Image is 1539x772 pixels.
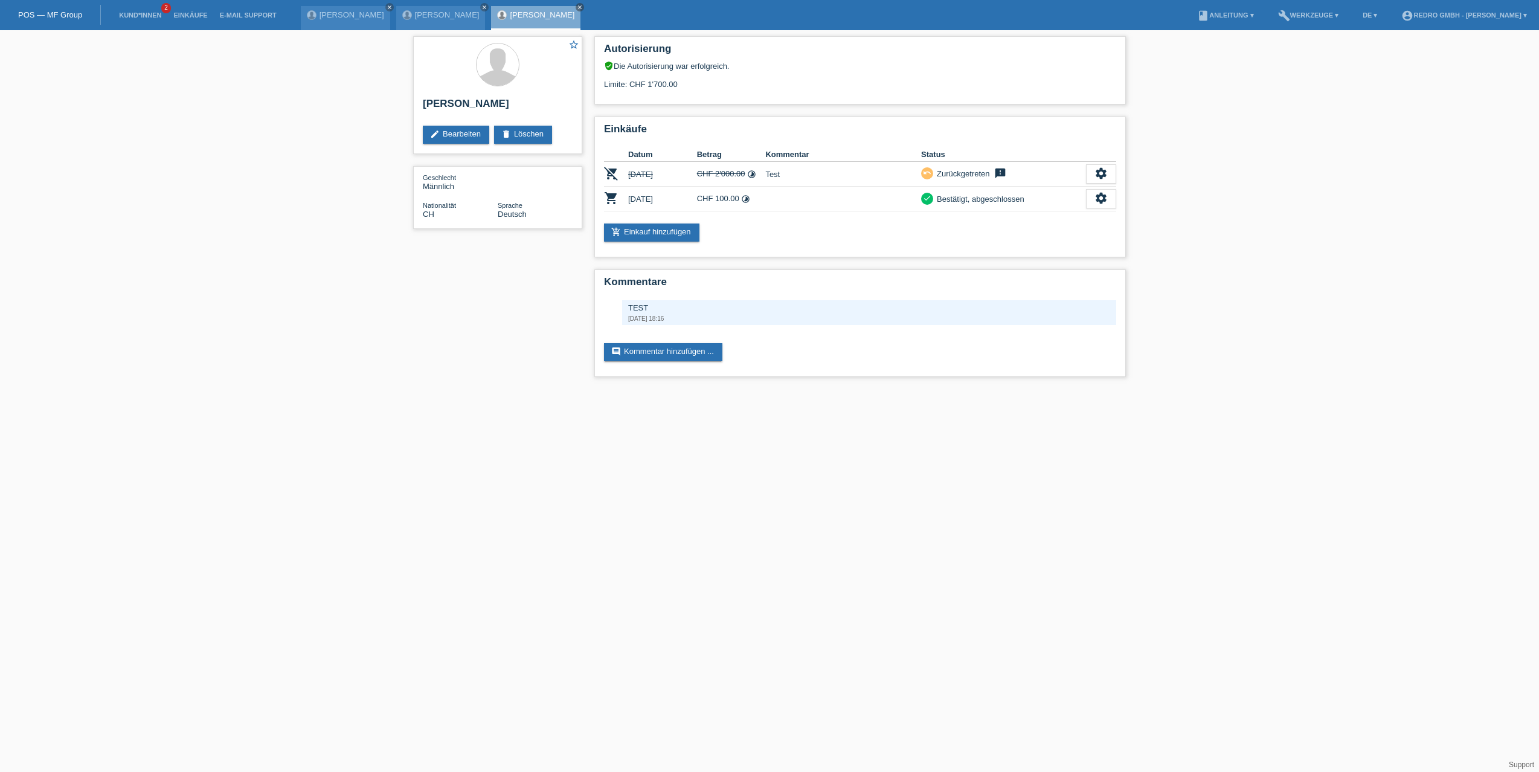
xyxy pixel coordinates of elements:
i: POSP00014060 [604,166,618,181]
div: Zurückgetreten [933,167,989,180]
a: Support [1509,761,1534,769]
a: POS — MF Group [18,10,82,19]
a: buildWerkzeuge ▾ [1272,11,1345,19]
i: POSP00014070 [604,191,618,205]
a: add_shopping_cartEinkauf hinzufügen [604,224,699,242]
i: delete [501,129,511,139]
a: Einkäufe [167,11,213,19]
i: timelapse [747,170,756,179]
div: [DATE] 18:16 [628,315,1110,322]
h2: [PERSON_NAME] [423,98,573,116]
div: Limite: CHF 1'700.00 [604,71,1116,89]
a: E-Mail Support [214,11,283,19]
i: comment [611,347,621,356]
a: Kund*innen [113,11,167,19]
a: editBearbeiten [423,126,489,144]
i: add_shopping_cart [611,227,621,237]
span: Geschlecht [423,174,456,181]
i: feedback [993,167,1007,179]
i: settings [1094,167,1108,180]
h2: Einkäufe [604,123,1116,141]
a: star_border [568,39,579,52]
i: check [923,194,931,202]
a: close [480,3,489,11]
td: [DATE] [628,162,697,187]
div: TEST [628,303,1110,312]
span: Schweiz [423,210,434,219]
div: Bestätigt, abgeschlossen [933,193,1024,205]
div: Die Autorisierung war erfolgreich. [604,61,1116,71]
div: Männlich [423,173,498,191]
i: build [1278,10,1290,22]
span: Sprache [498,202,522,209]
i: undo [923,169,931,177]
span: Deutsch [498,210,527,219]
i: close [387,4,393,10]
i: verified_user [604,61,614,71]
span: Nationalität [423,202,456,209]
i: close [577,4,583,10]
td: Test [765,162,921,187]
a: close [576,3,584,11]
h2: Kommentare [604,276,1116,294]
a: deleteLöschen [494,126,552,144]
i: settings [1094,191,1108,205]
a: [PERSON_NAME] [320,10,384,19]
span: 2 [161,3,171,13]
th: Datum [628,147,697,162]
th: Kommentar [765,147,921,162]
i: book [1197,10,1209,22]
a: [PERSON_NAME] [510,10,574,19]
a: bookAnleitung ▾ [1191,11,1259,19]
td: CHF 100.00 [697,187,766,211]
i: close [481,4,487,10]
i: star_border [568,39,579,50]
td: [DATE] [628,187,697,211]
th: Betrag [697,147,766,162]
a: [PERSON_NAME] [415,10,480,19]
td: CHF 2'000.00 [697,162,766,187]
i: account_circle [1401,10,1413,22]
a: commentKommentar hinzufügen ... [604,343,722,361]
h2: Autorisierung [604,43,1116,61]
a: close [385,3,394,11]
th: Status [921,147,1086,162]
i: edit [430,129,440,139]
a: account_circleRedro GmbH - [PERSON_NAME] ▾ [1395,11,1533,19]
a: DE ▾ [1357,11,1383,19]
i: timelapse [741,195,750,204]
